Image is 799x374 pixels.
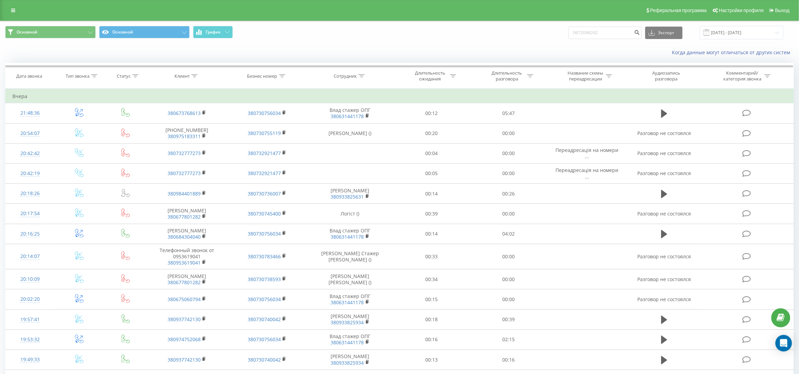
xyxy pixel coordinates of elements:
td: [PERSON_NAME] [307,184,393,204]
button: График [193,26,233,38]
div: 20:02:20 [12,293,48,306]
a: 380673768613 [168,110,201,116]
td: 00:00 [470,123,547,143]
td: [PERSON_NAME] [147,224,227,244]
div: 19:57:41 [12,313,48,326]
td: Логіст () [307,204,393,224]
a: 380732921477 [248,150,281,156]
span: Разговор не состоялся [637,150,691,156]
td: 02:15 [470,329,547,349]
a: 380933825934 [331,319,364,326]
span: Основной [17,29,37,35]
a: 380684304040 [168,233,201,240]
div: Комментарий/категория звонка [722,70,763,82]
a: 380732777273 [168,170,201,176]
td: 04:02 [470,224,547,244]
div: 20:10:09 [12,272,48,286]
a: 380730756034 [248,296,281,303]
div: Статус [117,73,131,79]
td: Влад стажер ОПГ [307,289,393,309]
div: Бизнес номер [247,73,277,79]
div: 20:54:07 [12,127,48,140]
a: 380937742130 [168,316,201,323]
div: 20:16:25 [12,227,48,241]
a: 380730738593 [248,276,281,282]
span: Разговор не состоялся [637,253,691,260]
div: 19:49:33 [12,353,48,366]
div: 21:48:36 [12,106,48,120]
td: 00:33 [393,244,470,269]
span: Разговор не состоялся [637,130,691,136]
span: Разговор не состоялся [637,296,691,303]
span: Реферальная программа [650,8,707,13]
span: Переадресація на номери ... [556,147,619,160]
a: 380730740042 [248,356,281,363]
td: 00:00 [470,204,547,224]
span: Разговор не состоялся [637,210,691,217]
span: Выход [775,8,790,13]
td: 00:12 [393,103,470,123]
a: 380730745400 [248,210,281,217]
a: 380677801282 [168,213,201,220]
td: Влад стажер ОПГ [307,329,393,349]
a: 380975183311 [168,133,201,140]
div: 20:18:26 [12,187,48,200]
a: 380730783466 [248,253,281,260]
a: 380631441178 [331,113,364,119]
td: 00:34 [393,269,470,289]
a: 380933825631 [331,193,364,200]
td: [PERSON_NAME] [147,269,227,289]
td: 00:00 [470,269,547,289]
a: 380730756034 [248,230,281,237]
td: 00:18 [393,309,470,329]
a: 380730756034 [248,336,281,343]
button: Основной [5,26,96,38]
td: 05:47 [470,103,547,123]
td: [PERSON_NAME] [147,204,227,224]
td: 00:05 [393,163,470,183]
div: Дата звонка [16,73,42,79]
a: 380730736007 [248,190,281,197]
button: Основной [99,26,190,38]
div: Длительность ожидания [411,70,448,82]
a: 380631441178 [331,339,364,346]
td: Влад стажер ОПГ [307,103,393,123]
td: 00:14 [393,184,470,204]
td: 00:00 [470,244,547,269]
div: Open Intercom Messenger [776,335,792,352]
td: Вчера [6,89,794,103]
td: 00:39 [393,204,470,224]
div: 20:42:42 [12,147,48,160]
td: [PERSON_NAME] [307,309,393,329]
td: [PHONE_NUMBER] [147,123,227,143]
div: Аудиозапись разговора [644,70,689,82]
a: 380730755119 [248,130,281,136]
div: 20:14:07 [12,250,48,263]
span: Разговор не состоялся [637,170,691,176]
div: Длительность разговора [488,70,525,82]
td: [PERSON_NAME] () [307,123,393,143]
td: 00:20 [393,123,470,143]
td: 00:00 [470,143,547,163]
a: 380974752068 [168,336,201,343]
a: Когда данные могут отличаться от других систем [672,49,794,56]
a: 380730740042 [248,316,281,323]
a: 380675060794 [168,296,201,303]
td: 00:00 [470,289,547,309]
td: [PERSON_NAME] Стажер [PERSON_NAME] () [307,244,393,269]
a: 380631441178 [331,299,364,306]
td: Телефонный звонок от 0953619041 [147,244,227,269]
div: 20:17:54 [12,207,48,220]
td: [PERSON_NAME] [PERSON_NAME] () [307,269,393,289]
td: 00:00 [470,163,547,183]
span: Настройки профиля [719,8,764,13]
td: 00:04 [393,143,470,163]
div: Клиент [174,73,190,79]
td: 00:16 [470,350,547,370]
a: 380933825934 [331,359,364,366]
span: График [206,30,221,35]
td: Влад стажер ОПГ [307,224,393,244]
button: Экспорт [645,27,683,39]
div: Сотрудник [334,73,357,79]
a: 380631441178 [331,233,364,240]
